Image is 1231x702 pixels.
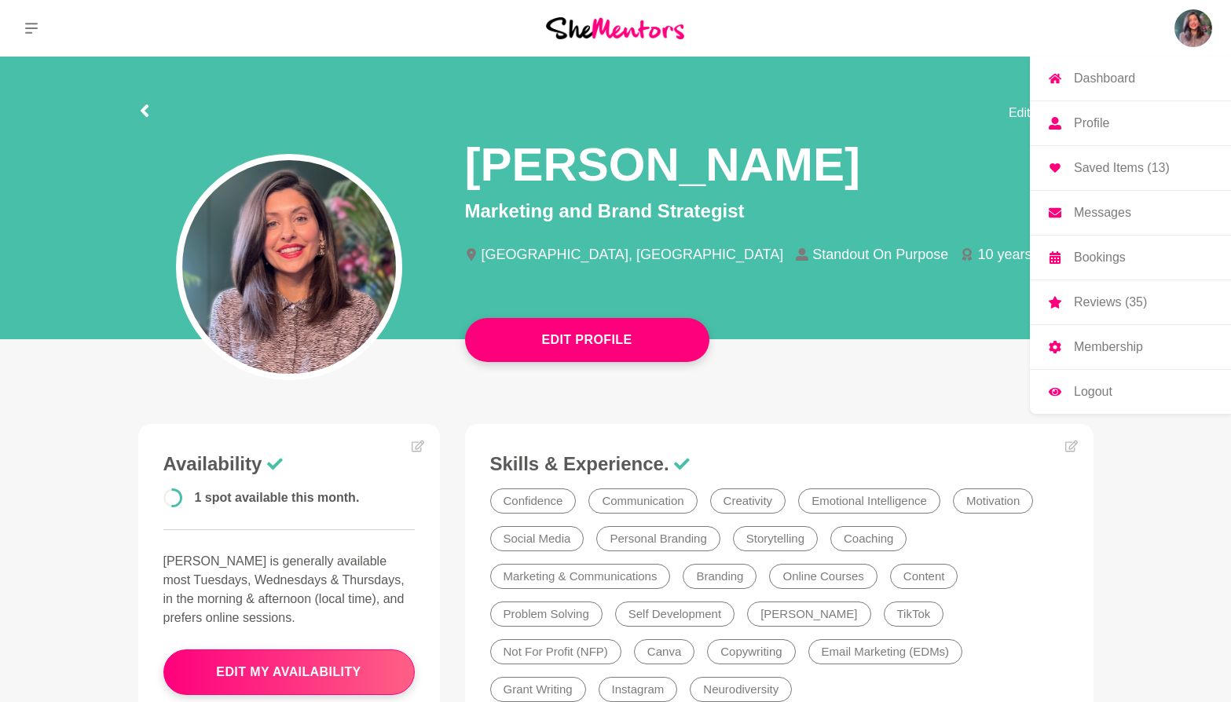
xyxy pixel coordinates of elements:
[163,649,415,695] button: edit my availability
[1009,104,1068,122] span: Edit profile
[465,135,860,194] h1: [PERSON_NAME]
[1074,386,1112,398] p: Logout
[1074,162,1170,174] p: Saved Items (13)
[1074,251,1126,264] p: Bookings
[1030,236,1231,280] a: Bookings
[1030,57,1231,101] a: Dashboard
[465,197,1094,225] p: Marketing and Brand Strategist
[1074,117,1109,130] p: Profile
[1074,296,1147,309] p: Reviews (35)
[796,247,961,261] li: Standout On Purpose
[1030,191,1231,235] a: Messages
[1074,72,1135,85] p: Dashboard
[1174,9,1212,47] img: Jill Absolom
[163,552,415,627] p: [PERSON_NAME] is generally available most Tuesdays, Wednesdays & Thursdays, in the morning & afte...
[163,452,415,476] h3: Availability
[1030,146,1231,190] a: Saved Items (13)
[1074,207,1131,219] p: Messages
[1074,341,1143,353] p: Membership
[1030,280,1231,324] a: Reviews (35)
[1030,101,1231,145] a: Profile
[490,452,1068,476] h3: Skills & Experience.
[1174,9,1212,47] a: Jill AbsolomDashboardProfileSaved Items (13)MessagesBookingsReviews (35)MembershipLogout
[546,17,684,38] img: She Mentors Logo
[195,491,360,504] span: 1 spot available this month.
[465,318,709,362] button: Edit Profile
[465,247,797,261] li: [GEOGRAPHIC_DATA], [GEOGRAPHIC_DATA]
[961,247,1057,261] li: 10 years +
